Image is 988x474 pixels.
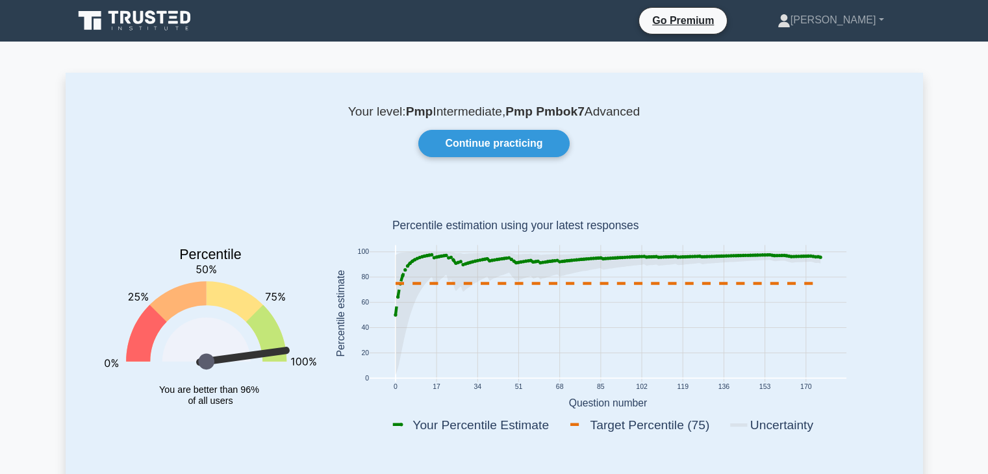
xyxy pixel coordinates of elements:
text: Percentile [179,247,242,263]
text: 136 [718,384,729,391]
text: 153 [759,384,770,391]
text: Percentile estimate [335,270,346,357]
b: Pmp [406,105,433,118]
tspan: of all users [188,395,233,406]
text: 60 [361,299,369,306]
text: 170 [800,384,812,391]
text: 34 [474,384,481,391]
tspan: You are better than 96% [159,384,259,395]
text: Percentile estimation using your latest responses [392,219,639,232]
text: 51 [514,384,522,391]
b: Pmp Pmbok7 [505,105,585,118]
a: [PERSON_NAME] [746,7,915,33]
text: 85 [597,384,605,391]
a: Go Premium [644,12,722,29]
text: 100 [357,249,369,256]
text: 17 [433,384,440,391]
text: 80 [361,274,369,281]
text: 20 [361,350,369,357]
text: 119 [677,384,689,391]
text: Question number [568,397,647,408]
text: 102 [636,384,648,391]
a: Continue practicing [418,130,569,157]
text: 40 [361,325,369,332]
text: 0 [393,384,397,391]
text: 68 [555,384,563,391]
p: Your level: Intermediate, Advanced [97,104,892,119]
text: 0 [365,375,369,382]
